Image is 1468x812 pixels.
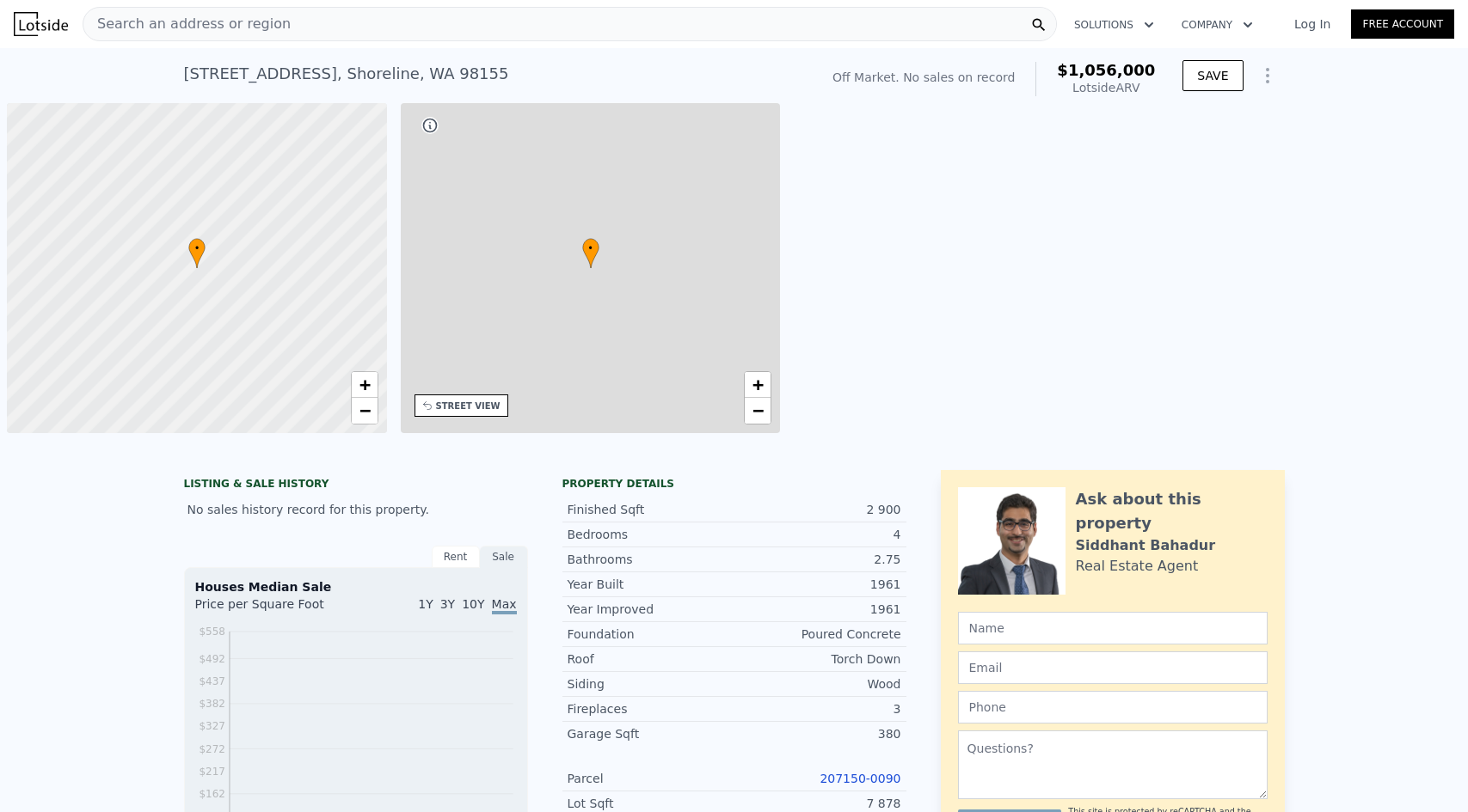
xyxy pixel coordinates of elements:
[832,69,1015,86] div: Off Market. No sales on record
[1182,60,1243,91] button: SAVE
[352,398,378,424] a: Zoom out
[568,770,734,787] div: Parcel
[1274,15,1351,33] a: Log In
[734,700,901,717] div: 3
[195,595,356,623] div: Price per Square Foot
[199,653,225,665] tspan: $492
[199,698,225,710] tspan: $382
[352,372,378,398] a: Zoom in
[1351,9,1454,39] a: Free Account
[568,501,734,518] div: Finished Sqft
[734,725,901,742] div: 380
[1057,79,1155,96] div: Lotside ARV
[568,725,734,742] div: Garage Sqft
[820,772,900,785] a: 207150-0090
[958,691,1268,723] input: Phone
[199,788,225,800] tspan: $162
[359,374,370,395] span: +
[462,597,484,611] span: 10Y
[1060,9,1168,40] button: Solutions
[83,14,291,34] span: Search an address or region
[188,241,206,256] span: •
[440,597,455,611] span: 3Y
[480,546,528,568] div: Sale
[752,400,764,421] span: −
[734,601,901,618] div: 1961
[734,526,901,543] div: 4
[568,576,734,593] div: Year Built
[1168,9,1267,40] button: Company
[582,238,599,268] div: •
[184,494,528,525] div: No sales history record for this property.
[436,400,501,412] div: STREET VIEW
[568,626,734,643] div: Foundation
[734,551,901,568] div: 2.75
[734,650,901,668] div: Torch Down
[492,597,517,614] span: Max
[568,675,734,693] div: Siding
[195,578,517,595] div: Houses Median Sale
[734,795,901,812] div: 7 878
[745,372,771,398] a: Zoom in
[14,12,68,36] img: Lotside
[568,795,734,812] div: Lot Sqft
[568,526,734,543] div: Bedrooms
[562,477,906,491] div: Property details
[199,766,225,778] tspan: $217
[184,477,528,494] div: LISTING & SALE HISTORY
[734,576,901,593] div: 1961
[745,398,771,424] a: Zoom out
[568,650,734,668] div: Roof
[582,241,599,256] span: •
[1250,58,1285,93] button: Show Options
[1076,487,1268,535] div: Ask about this property
[568,700,734,717] div: Fireplaces
[752,374,764,395] span: +
[188,238,206,268] div: •
[359,400,370,421] span: −
[418,597,433,611] span: 1Y
[199,626,225,638] tspan: $558
[199,675,225,687] tspan: $437
[1076,535,1216,556] div: Siddhant Bahadur
[199,743,225,755] tspan: $272
[568,601,734,618] div: Year Improved
[734,626,901,643] div: Poured Concrete
[958,612,1268,644] input: Name
[568,551,734,568] div: Bathrooms
[734,501,901,518] div: 2 900
[184,62,509,86] div: [STREET_ADDRESS] , Shoreline , WA 98155
[199,721,225,733] tspan: $327
[1057,61,1155,79] span: $1,056,000
[958,651,1268,684] input: Email
[1076,556,1199,577] div: Real Estate Agent
[734,675,901,693] div: Wood
[432,546,480,568] div: Rent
